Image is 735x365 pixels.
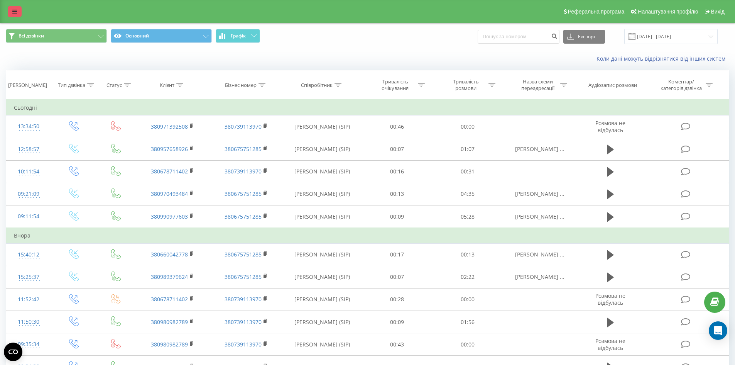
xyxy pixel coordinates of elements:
td: [PERSON_NAME] (SIP) [283,183,362,205]
td: 00:07 [362,138,433,160]
span: Розмова не відбулась [595,292,625,306]
td: 00:00 [433,288,503,311]
td: [PERSON_NAME] (SIP) [283,243,362,266]
button: Графік [216,29,260,43]
a: 380739113970 [225,341,262,348]
input: Пошук за номером [478,30,559,44]
td: [PERSON_NAME] (SIP) [283,138,362,160]
td: [PERSON_NAME] (SIP) [283,266,362,288]
span: [PERSON_NAME] ... [515,273,564,280]
td: [PERSON_NAME] (SIP) [283,288,362,311]
a: 380678711402 [151,168,188,175]
div: Статус [106,82,122,88]
div: 09:11:54 [14,209,44,224]
div: Тривалість розмови [445,78,487,92]
td: 00:13 [433,243,503,266]
td: 00:00 [433,333,503,356]
div: 12:58:57 [14,142,44,157]
span: Розмова не відбулась [595,337,625,351]
div: 09:21:09 [14,187,44,202]
a: 380980982789 [151,318,188,326]
td: 00:00 [433,115,503,138]
td: 01:56 [433,311,503,333]
div: Клієнт [160,82,174,88]
a: 380739113970 [225,168,262,175]
td: 02:22 [433,266,503,288]
td: [PERSON_NAME] (SIP) [283,115,362,138]
td: 05:28 [433,205,503,228]
div: 11:52:42 [14,292,44,307]
span: Всі дзвінки [19,33,44,39]
div: Аудіозапис розмови [588,82,637,88]
a: 380980982789 [151,341,188,348]
a: 380957658926 [151,145,188,153]
td: 01:07 [433,138,503,160]
a: 380739113970 [225,123,262,130]
button: Експорт [563,30,605,44]
button: Основний [111,29,212,43]
div: 15:40:12 [14,247,44,262]
td: 00:07 [362,266,433,288]
span: Вихід [711,8,725,15]
td: [PERSON_NAME] (SIP) [283,311,362,333]
a: 380739113970 [225,295,262,303]
span: Графік [231,33,246,39]
td: 00:09 [362,311,433,333]
a: Коли дані можуть відрізнятися вiд інших систем [596,55,729,62]
td: Вчора [6,228,729,243]
a: 380675751285 [225,145,262,153]
td: [PERSON_NAME] (SIP) [283,205,362,228]
div: Коментар/категорія дзвінка [659,78,704,92]
a: 380970493484 [151,190,188,197]
div: Співробітник [301,82,333,88]
a: 380660042778 [151,251,188,258]
span: Налаштування профілю [638,8,698,15]
a: 380675751285 [225,190,262,197]
td: 00:16 [362,160,433,183]
a: 380971392508 [151,123,188,130]
button: Всі дзвінки [6,29,107,43]
td: 00:13 [362,183,433,205]
div: 09:35:34 [14,337,44,352]
a: 380675751285 [225,213,262,220]
a: 380990977603 [151,213,188,220]
a: 380675751285 [225,273,262,280]
td: 00:17 [362,243,433,266]
div: 13:34:50 [14,119,44,134]
td: 00:43 [362,333,433,356]
td: 00:31 [433,160,503,183]
span: [PERSON_NAME] ... [515,251,564,258]
div: 15:25:37 [14,270,44,285]
td: 00:28 [362,288,433,311]
a: 380989379624 [151,273,188,280]
div: [PERSON_NAME] [8,82,47,88]
div: Тип дзвінка [58,82,85,88]
div: Бізнес номер [225,82,257,88]
span: Розмова не відбулась [595,119,625,134]
div: 11:50:30 [14,314,44,329]
span: [PERSON_NAME] ... [515,145,564,153]
td: 00:46 [362,115,433,138]
span: [PERSON_NAME] ... [515,213,564,220]
td: [PERSON_NAME] (SIP) [283,333,362,356]
span: Реферальна програма [568,8,625,15]
td: 00:09 [362,205,433,228]
a: 380739113970 [225,318,262,326]
a: 380678711402 [151,295,188,303]
td: Сьогодні [6,100,729,115]
div: Тривалість очікування [375,78,416,92]
a: 380675751285 [225,251,262,258]
span: [PERSON_NAME] ... [515,190,564,197]
td: [PERSON_NAME] (SIP) [283,160,362,183]
div: Open Intercom Messenger [709,321,727,340]
td: 04:35 [433,183,503,205]
div: Назва схеми переадресації [517,78,558,92]
button: Open CMP widget [4,343,22,361]
div: 10:11:54 [14,164,44,179]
